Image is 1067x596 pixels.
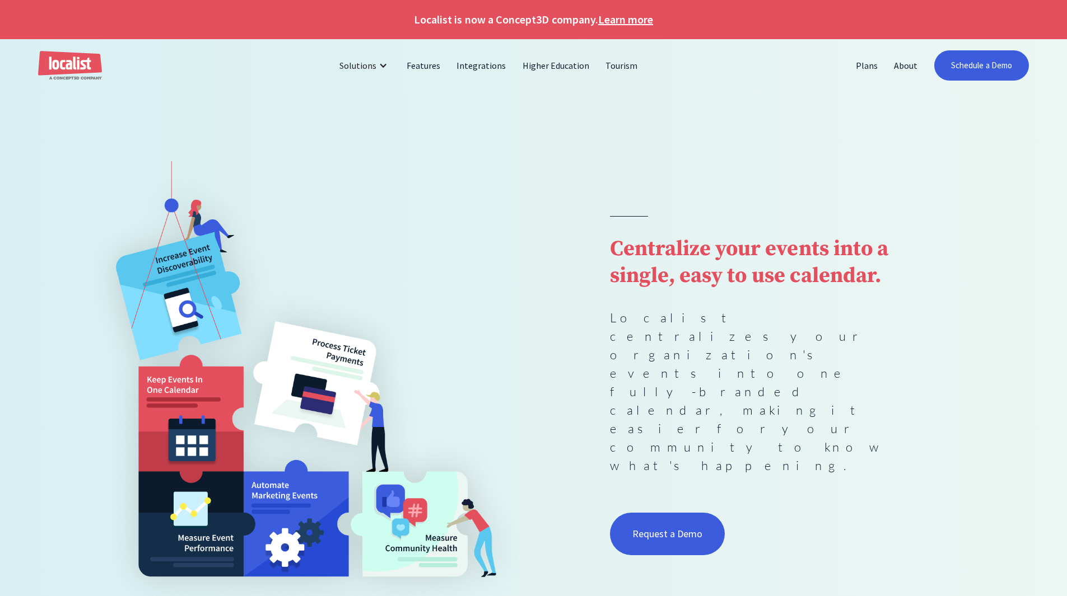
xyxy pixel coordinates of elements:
[610,308,915,475] p: Localist centralizes your organization's events into one fully-branded calendar, making it easier...
[331,52,399,79] div: Solutions
[934,50,1029,81] a: Schedule a Demo
[399,52,449,79] a: Features
[449,52,514,79] a: Integrations
[598,11,653,28] a: Learn more
[848,52,886,79] a: Plans
[515,52,598,79] a: Higher Education
[886,52,926,79] a: About
[610,236,888,289] strong: Centralize your events into a single, easy to use calendar.
[38,51,102,81] a: home
[598,52,646,79] a: Tourism
[610,513,725,555] a: Request a Demo
[339,59,376,72] div: Solutions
